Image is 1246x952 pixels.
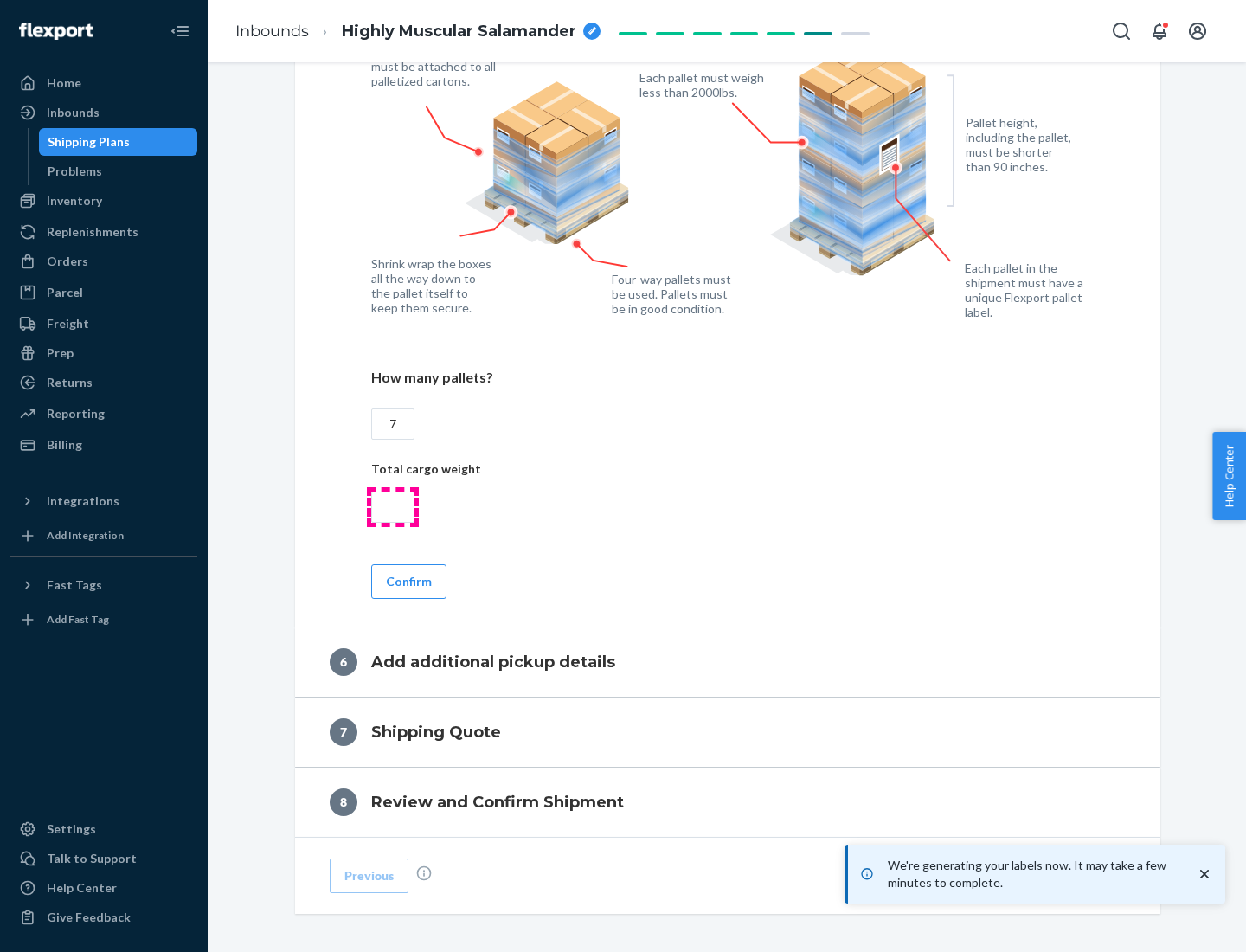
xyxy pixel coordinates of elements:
a: Parcel [10,279,197,306]
button: 8Review and Confirm Shipment [295,768,1160,837]
span: Highly Muscular Salamander [342,21,576,43]
a: Add Integration [10,522,197,550]
div: Replenishments [47,223,138,241]
button: Open notifications [1142,14,1177,48]
button: Fast Tags [10,571,197,599]
div: Add Integration [47,528,124,543]
a: Prep [10,339,197,367]
button: Open account menu [1180,14,1215,48]
div: Returns [47,374,93,391]
div: Add Fast Tag [47,612,109,627]
a: Inventory [10,187,197,215]
a: Inbounds [10,99,197,126]
a: Orders [10,248,197,275]
p: How many pallets? [371,368,1084,388]
h4: Review and Confirm Shipment [371,791,624,814]
a: Settings [10,815,197,843]
a: Freight [10,310,197,338]
figcaption: Shrink wrap the boxes all the way down to the pallet itself to keep them secure. [371,256,495,315]
div: Freight [47,315,89,332]
a: Problems [39,158,198,185]
div: Orders [47,253,88,270]
button: 6Add additional pickup details [295,627,1160,697]
button: Integrations [10,487,197,515]
div: Integrations [47,492,119,510]
button: Help Center [1212,432,1246,520]
a: Home [10,69,197,97]
button: Open Search Box [1104,14,1139,48]
div: Shipping Plans [48,133,130,151]
p: We're generating your labels now. It may take a few minutes to complete. [888,857,1179,891]
a: Billing [10,431,197,459]
a: Reporting [10,400,197,428]
h4: Shipping Quote [371,721,501,743]
a: Inbounds [235,22,309,41]
div: Help Center [47,879,117,897]
div: 7 [330,718,357,746]
a: Replenishments [10,218,197,246]
figcaption: Each pallet must weigh less than 2000lbs. [639,70,768,100]
div: Home [47,74,81,92]
div: Billing [47,436,82,453]
h4: Add additional pickup details [371,651,615,673]
div: Inventory [47,192,102,209]
button: 7Shipping Quote [295,698,1160,767]
img: Flexport logo [19,23,93,40]
div: Prep [47,344,74,362]
div: 6 [330,648,357,676]
div: Fast Tags [47,576,102,594]
button: Confirm [371,564,446,599]
div: Problems [48,163,102,180]
a: Help Center [10,874,197,902]
svg: close toast [1196,865,1213,883]
p: Total cargo weight [371,460,1084,478]
a: Returns [10,369,197,396]
figcaption: Each pallet in the shipment must have a unique Flexport pallet label. [965,261,1095,319]
div: Parcel [47,284,83,301]
ol: breadcrumbs [222,6,614,57]
figcaption: Pallet height, including the pallet, must be shorter than 90 inches. [966,115,1079,174]
a: Talk to Support [10,845,197,872]
a: Add Fast Tag [10,606,197,634]
div: Inbounds [47,104,100,121]
figcaption: Four-way pallets must be used. Pallets must be in good condition. [612,272,732,316]
button: Give Feedback [10,904,197,931]
div: Reporting [47,405,105,422]
button: Close Navigation [163,14,197,48]
div: Settings [47,820,96,838]
div: 8 [330,788,357,816]
figcaption: Box contents labels must be attached to all palletized cartons. [371,44,500,88]
div: Give Feedback [47,909,131,926]
button: Previous [330,859,408,893]
a: Shipping Plans [39,128,198,156]
div: Talk to Support [47,850,137,867]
